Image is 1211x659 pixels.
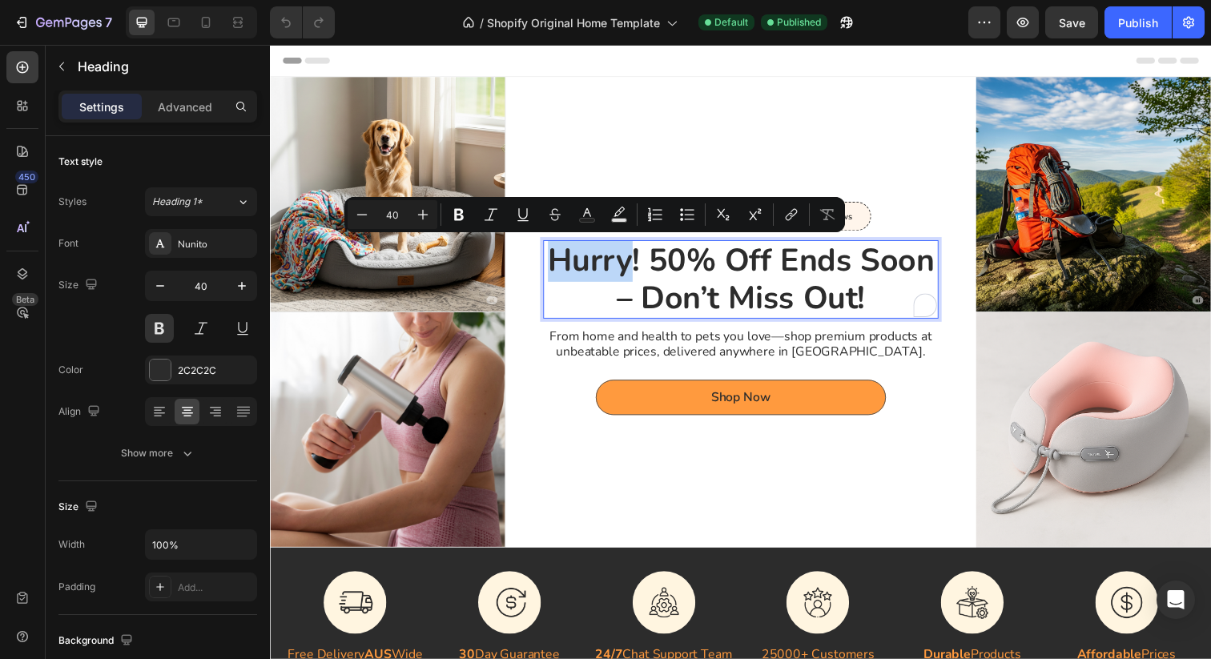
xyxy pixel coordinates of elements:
strong: 24/7 [332,613,360,631]
p: Heading [78,57,251,76]
input: Auto [146,530,256,559]
div: Add... [178,581,253,595]
div: Styles [58,195,86,209]
span: Shopify Original Home Template [487,14,660,31]
p: Advanced [158,98,212,115]
div: Nunito [178,237,253,251]
div: Padding [58,580,95,594]
div: Align [58,401,103,423]
div: Editor contextual toolbar [344,197,845,232]
img: Alt Image [527,537,591,601]
div: Open Intercom Messenger [1157,581,1195,619]
button: Save [1045,6,1098,38]
p: Rated 4.5/5 Based on 2000+ Reviews [440,171,594,179]
p: Prices [801,615,947,630]
div: 2C2C2C [178,364,253,378]
img: Alt Image [212,537,276,601]
div: Size [58,275,101,296]
div: Beta [12,293,38,306]
button: 7 [6,6,119,38]
iframe: To enrich screen reader interactions, please activate Accessibility in Grammarly extension settings [270,45,1211,659]
p: Free Delivery Wide [14,615,160,630]
span: Default [714,15,748,30]
button: Show more [58,439,257,468]
p: 7 [105,13,112,32]
strong: Durable [667,613,715,631]
p: Products [644,615,791,630]
div: Show more [121,445,195,461]
div: Font [58,236,78,251]
div: Text style [58,155,103,169]
button: Publish [1104,6,1172,38]
img: Alt Image [54,537,119,601]
strong: 30 [193,613,209,631]
a: Shop Now [332,342,629,378]
div: Shop Now [450,352,511,368]
p: Hurry! 50% Off Ends Soon – Don’t Miss Out! [280,201,681,278]
div: Color [58,363,83,377]
span: Save [1059,16,1085,30]
div: 450 [15,171,38,183]
p: Chat Support Team [328,615,475,630]
p: Day Guarantee [171,615,318,630]
p: From home and health to pets you love—shop premium products at unbeatable prices, delivered anywh... [280,291,681,321]
strong: Affordable [824,613,890,631]
div: Background [58,630,136,652]
div: Publish [1118,14,1158,31]
p: Settings [79,98,124,115]
img: Alt Image [370,537,434,601]
p: 25000+ Customers [486,615,633,630]
strong: AUS [96,613,123,631]
img: Alt Image [843,537,907,601]
div: Width [58,537,85,552]
img: gempages_580441750946972590-941fd06f-94f1-4980-b1aa-408652589acc.png [721,273,960,512]
span: Heading 1* [152,195,203,209]
h2: To enrich screen reader interactions, please activate Accessibility in Grammarly extension settings [279,199,682,279]
span: / [480,14,484,31]
span: Published [777,15,821,30]
button: Heading 1* [145,187,257,216]
img: gempages_580441750946972590-227d35f9-5e0e-4ddf-85bf-bfd8651c2092.png [721,33,960,272]
div: Size [58,496,101,518]
div: Undo/Redo [270,6,335,38]
img: Alt Image [685,537,749,601]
